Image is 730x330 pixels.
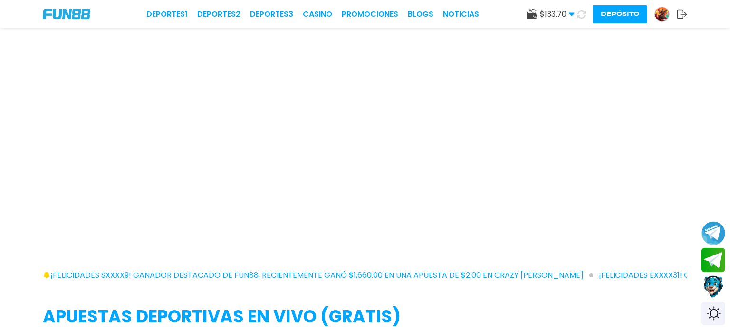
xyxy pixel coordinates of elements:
h2: APUESTAS DEPORTIVAS EN VIVO (gratis) [43,304,687,330]
span: ¡FELICIDADES sxxxx9! GANADOR DESTACADO DE FUN88, RECIENTEMENTE GANÓ $1,660.00 EN UNA APUESTA DE $... [50,270,593,281]
button: Depósito [593,5,647,23]
div: Switch theme [701,302,725,325]
a: Deportes3 [250,9,293,20]
a: Promociones [342,9,398,20]
span: $ 133.70 [540,9,575,20]
a: CASINO [303,9,332,20]
a: Avatar [654,7,677,22]
img: Company Logo [43,9,90,19]
a: NOTICIAS [443,9,479,20]
img: Avatar [655,7,669,21]
a: Deportes1 [146,9,188,20]
button: Join telegram channel [701,221,725,245]
button: Join telegram [701,248,725,273]
a: Deportes2 [197,9,240,20]
a: BLOGS [408,9,433,20]
button: Contact customer service [701,274,725,299]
